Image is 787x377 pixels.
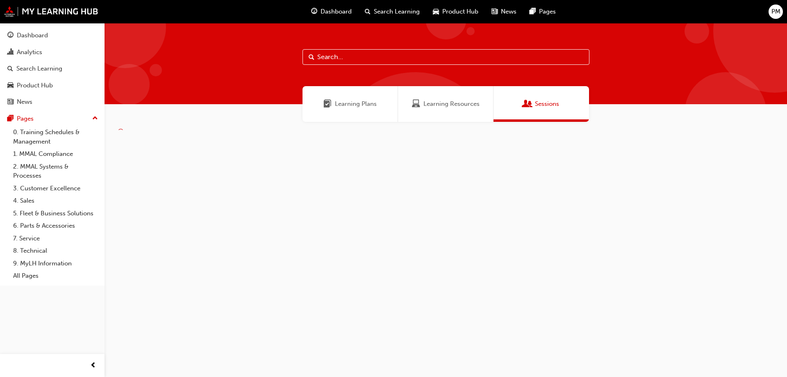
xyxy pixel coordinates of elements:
[3,78,101,93] a: Product Hub
[523,3,562,20] a: pages-iconPages
[17,81,53,90] div: Product Hub
[771,7,780,16] span: PM
[309,53,314,62] span: Search
[16,64,62,73] div: Search Learning
[10,257,101,270] a: 9. MyLH Information
[491,7,498,17] span: news-icon
[423,99,480,109] span: Learning Resources
[7,32,14,39] span: guage-icon
[17,114,34,123] div: Pages
[92,113,98,124] span: up-icon
[10,160,101,182] a: 2. MMAL Systems & Processes
[523,99,532,109] span: Sessions
[305,3,358,20] a: guage-iconDashboard
[535,99,559,109] span: Sessions
[398,86,494,122] a: Learning ResourcesLearning Resources
[7,82,14,89] span: car-icon
[90,361,96,371] span: prev-icon
[17,31,48,40] div: Dashboard
[303,86,398,122] a: Learning PlansLearning Plans
[10,148,101,160] a: 1. MMAL Compliance
[7,65,13,73] span: search-icon
[7,49,14,56] span: chart-icon
[7,115,14,123] span: pages-icon
[10,182,101,195] a: 3. Customer Excellence
[17,97,32,107] div: News
[365,7,371,17] span: search-icon
[3,45,101,60] a: Analytics
[3,111,101,126] button: Pages
[10,207,101,220] a: 5. Fleet & Business Solutions
[10,194,101,207] a: 4. Sales
[539,7,556,16] span: Pages
[335,99,377,109] span: Learning Plans
[485,3,523,20] a: news-iconNews
[10,126,101,148] a: 0. Training Schedules & Management
[303,49,589,65] input: Search...
[10,232,101,245] a: 7. Service
[530,7,536,17] span: pages-icon
[3,61,101,76] a: Search Learning
[374,7,420,16] span: Search Learning
[769,5,783,19] button: PM
[3,26,101,111] button: DashboardAnalyticsSearch LearningProduct HubNews
[4,6,98,17] img: mmal
[323,99,332,109] span: Learning Plans
[10,270,101,282] a: All Pages
[3,28,101,43] a: Dashboard
[494,86,589,122] a: SessionsSessions
[358,3,426,20] a: search-iconSearch Learning
[17,48,42,57] div: Analytics
[501,7,516,16] span: News
[442,7,478,16] span: Product Hub
[433,7,439,17] span: car-icon
[321,7,352,16] span: Dashboard
[3,94,101,110] a: News
[311,7,317,17] span: guage-icon
[10,244,101,257] a: 8. Technical
[7,98,14,106] span: news-icon
[10,219,101,232] a: 6. Parts & Accessories
[412,99,420,109] span: Learning Resources
[426,3,485,20] a: car-iconProduct Hub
